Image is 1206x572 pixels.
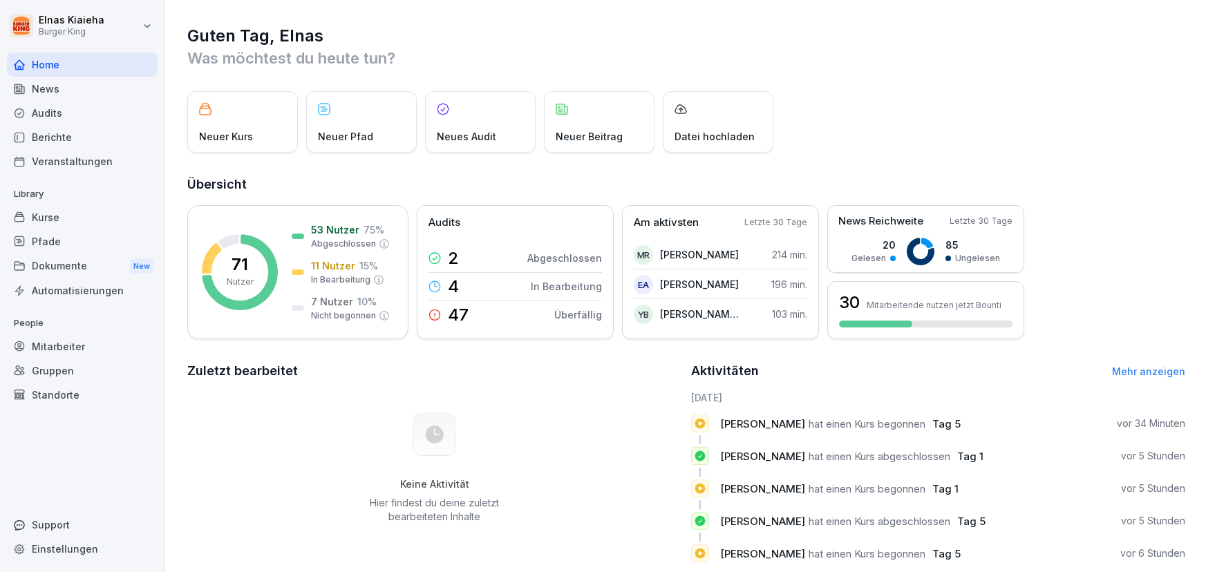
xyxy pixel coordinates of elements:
h2: Übersicht [187,175,1185,194]
p: Überfällig [554,307,602,322]
p: 71 [232,256,248,273]
span: [PERSON_NAME] [720,547,805,560]
span: hat einen Kurs abgeschlossen [809,515,950,528]
p: 85 [945,238,1000,252]
span: Tag 5 [932,417,961,430]
p: People [7,312,158,334]
p: 103 min. [772,307,807,321]
p: Elnas Kiaieha [39,15,104,26]
p: vor 5 Stunden [1121,449,1185,463]
a: Mitarbeiter [7,334,158,359]
p: 214 min. [772,247,807,262]
span: [PERSON_NAME] [720,515,805,528]
a: Standorte [7,383,158,407]
p: News Reichweite [838,213,923,229]
p: Was möchtest du heute tun? [187,47,1185,69]
p: Nutzer [227,276,254,288]
div: Dokumente [7,254,158,279]
p: Letzte 30 Tage [950,215,1012,227]
p: Burger King [39,27,104,37]
p: Audits [428,215,460,231]
h6: [DATE] [691,390,1185,405]
h3: 30 [839,291,860,314]
p: Neuer Pfad [318,129,373,144]
p: 4 [448,278,459,295]
div: YB [634,305,653,324]
span: hat einen Kurs begonnen [809,547,925,560]
a: Audits [7,101,158,125]
div: EA [634,275,653,294]
h1: Guten Tag, Elnas [187,25,1185,47]
a: Berichte [7,125,158,149]
p: 11 Nutzer [311,258,355,273]
p: Library [7,183,158,205]
p: Am aktivsten [634,215,699,231]
span: Tag 5 [932,547,961,560]
p: 75 % [364,222,384,237]
span: Tag 1 [957,450,983,463]
a: Home [7,53,158,77]
div: MR [634,245,653,265]
a: Veranstaltungen [7,149,158,173]
p: vor 6 Stunden [1120,546,1185,560]
p: In Bearbeitung [531,279,602,294]
p: Neuer Beitrag [556,129,623,144]
p: In Bearbeitung [311,274,370,286]
p: Neues Audit [437,129,496,144]
p: Neuer Kurs [199,129,253,144]
span: [PERSON_NAME] [720,450,805,463]
span: hat einen Kurs abgeschlossen [809,450,950,463]
p: Gelesen [851,252,886,265]
p: Datei hochladen [675,129,755,144]
p: 196 min. [771,277,807,292]
div: New [130,258,153,274]
a: Automatisierungen [7,278,158,303]
p: Ungelesen [955,252,1000,265]
a: Pfade [7,229,158,254]
a: DokumenteNew [7,254,158,279]
span: [PERSON_NAME] [720,482,805,495]
p: 2 [448,250,459,267]
span: Tag 1 [932,482,959,495]
p: 53 Nutzer [311,222,359,237]
p: [PERSON_NAME]-Abdelkouddous [PERSON_NAME] [660,307,739,321]
a: Gruppen [7,359,158,383]
a: Mehr anzeigen [1112,365,1185,377]
span: hat einen Kurs begonnen [809,417,925,430]
p: vor 5 Stunden [1121,482,1185,495]
a: News [7,77,158,101]
p: [PERSON_NAME] [660,247,739,262]
p: vor 34 Minuten [1117,417,1185,430]
p: 47 [448,307,469,323]
p: [PERSON_NAME] [660,277,739,292]
p: Mitarbeitende nutzen jetzt Bounti [867,300,1001,310]
div: Support [7,513,158,537]
p: vor 5 Stunden [1121,514,1185,528]
p: 7 Nutzer [311,294,353,309]
p: 20 [851,238,896,252]
p: 10 % [357,294,377,309]
span: [PERSON_NAME] [720,417,805,430]
span: Tag 5 [957,515,986,528]
span: hat einen Kurs begonnen [809,482,925,495]
p: Hier findest du deine zuletzt bearbeiteten Inhalte [365,496,505,524]
p: Letzte 30 Tage [744,216,807,229]
a: Einstellungen [7,537,158,561]
h5: Keine Aktivität [365,478,505,490]
p: 15 % [359,258,378,273]
p: Abgeschlossen [527,251,602,265]
a: Kurse [7,205,158,229]
p: Nicht begonnen [311,309,376,322]
h2: Zuletzt bearbeitet [187,361,681,381]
